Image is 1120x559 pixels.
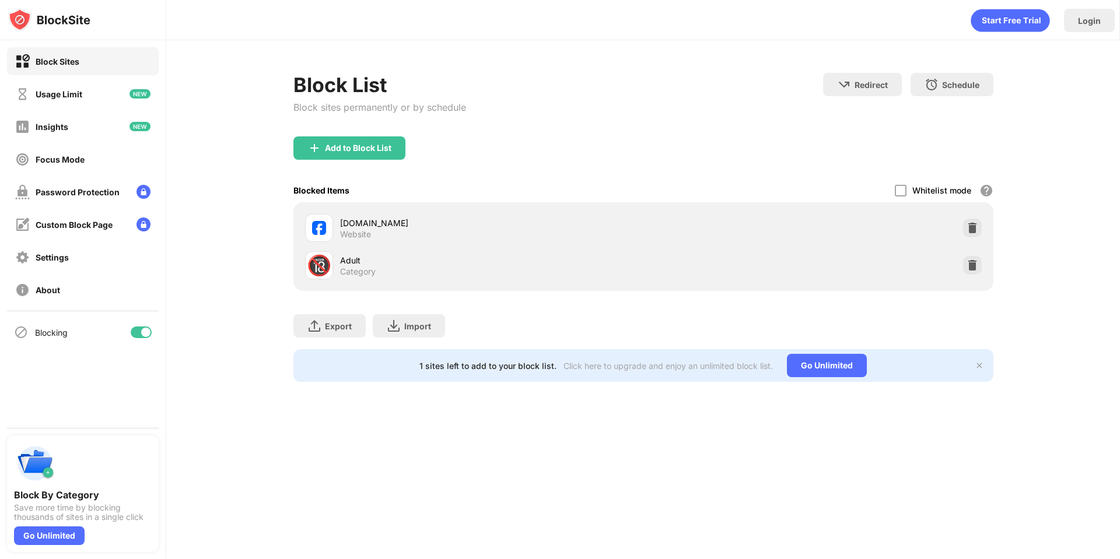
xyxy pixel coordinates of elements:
[14,442,56,484] img: push-categories.svg
[15,250,30,265] img: settings-off.svg
[340,266,376,277] div: Category
[855,80,888,90] div: Redirect
[35,328,68,337] div: Blocking
[14,526,85,545] div: Go Unlimited
[419,361,556,371] div: 1 sites left to add to your block list.
[36,122,68,132] div: Insights
[14,325,28,339] img: blocking-icon.svg
[15,185,30,199] img: password-protection-off.svg
[293,101,466,113] div: Block sites permanently or by schedule
[293,73,466,97] div: Block List
[307,254,331,277] div: 🔞
[787,354,867,377] div: Go Unlimited
[136,185,150,199] img: lock-menu.svg
[404,321,431,331] div: Import
[971,9,1050,32] div: animation
[325,321,352,331] div: Export
[912,185,971,195] div: Whitelist mode
[563,361,773,371] div: Click here to upgrade and enjoy an unlimited block list.
[340,217,643,229] div: [DOMAIN_NAME]
[14,503,152,522] div: Save more time by blocking thousands of sites in a single click
[325,143,391,153] div: Add to Block List
[340,254,643,266] div: Adult
[36,89,82,99] div: Usage Limit
[340,229,371,240] div: Website
[15,217,30,232] img: customize-block-page-off.svg
[36,220,113,230] div: Custom Block Page
[15,54,30,69] img: block-on.svg
[15,283,30,297] img: about-off.svg
[1078,16,1101,26] div: Login
[942,80,979,90] div: Schedule
[975,361,984,370] img: x-button.svg
[293,185,349,195] div: Blocked Items
[36,285,60,295] div: About
[136,217,150,231] img: lock-menu.svg
[129,89,150,99] img: new-icon.svg
[15,152,30,167] img: focus-off.svg
[36,154,85,164] div: Focus Mode
[36,187,120,197] div: Password Protection
[8,8,90,31] img: logo-blocksite.svg
[15,119,30,134] img: insights-off.svg
[36,57,79,66] div: Block Sites
[15,87,30,101] img: time-usage-off.svg
[14,489,152,501] div: Block By Category
[36,252,69,262] div: Settings
[129,122,150,131] img: new-icon.svg
[312,221,326,235] img: favicons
